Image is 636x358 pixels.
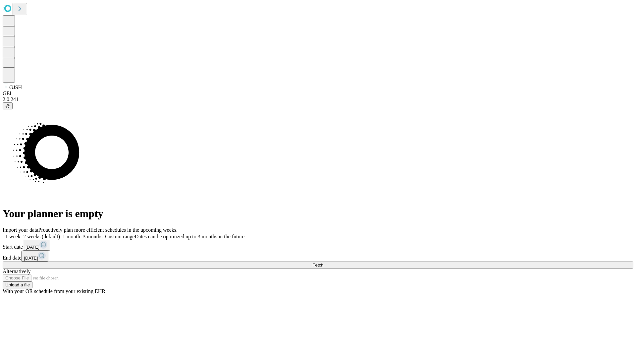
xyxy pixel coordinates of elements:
span: Proactively plan more efficient schedules in the upcoming weeks. [38,227,178,233]
span: Alternatively [3,268,30,274]
button: @ [3,102,13,109]
button: [DATE] [23,240,50,251]
span: With your OR schedule from your existing EHR [3,288,105,294]
h1: Your planner is empty [3,208,633,220]
button: [DATE] [21,251,48,262]
span: Import your data [3,227,38,233]
span: Fetch [312,263,323,268]
div: End date [3,251,633,262]
div: GEI [3,90,633,96]
span: 2 weeks (default) [23,234,60,239]
div: Start date [3,240,633,251]
span: 1 week [5,234,21,239]
span: Custom range [105,234,134,239]
div: 2.0.241 [3,96,633,102]
span: @ [5,103,10,108]
span: GJSH [9,85,22,90]
span: [DATE] [26,245,39,250]
span: 3 months [83,234,102,239]
button: Fetch [3,262,633,268]
span: 1 month [63,234,80,239]
button: Upload a file [3,281,32,288]
span: [DATE] [24,256,38,261]
span: Dates can be optimized up to 3 months in the future. [135,234,246,239]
